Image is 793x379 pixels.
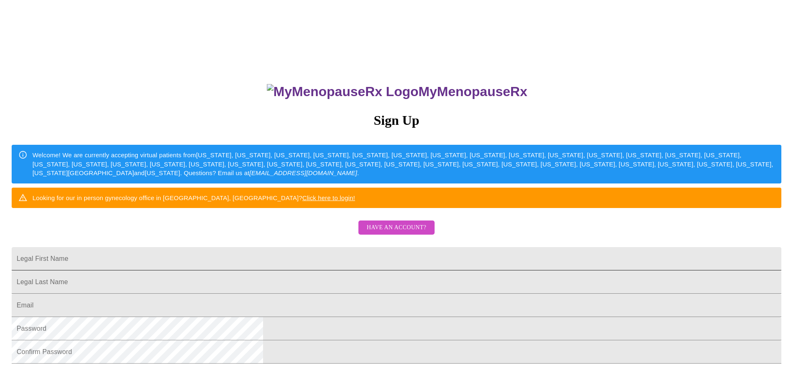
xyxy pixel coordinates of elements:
div: Looking for our in person gynecology office in [GEOGRAPHIC_DATA], [GEOGRAPHIC_DATA]? [32,190,355,206]
img: MyMenopauseRx Logo [267,84,418,99]
a: Have an account? [356,230,437,237]
span: Have an account? [367,223,426,233]
em: [EMAIL_ADDRESS][DOMAIN_NAME] [249,169,357,176]
h3: Sign Up [12,113,781,128]
h3: MyMenopauseRx [13,84,782,99]
div: Welcome! We are currently accepting virtual patients from [US_STATE], [US_STATE], [US_STATE], [US... [32,147,775,181]
button: Have an account? [358,220,435,235]
a: Click here to login! [302,194,355,201]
